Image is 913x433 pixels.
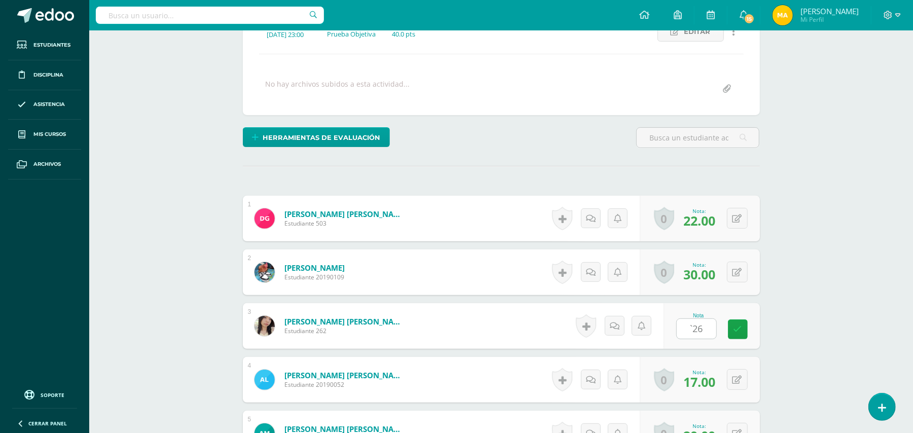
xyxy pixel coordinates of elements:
[392,29,418,39] div: 40.0 pts
[327,29,376,39] div: Prueba Objetiva
[684,369,716,376] div: Nota:
[684,207,716,214] div: Nota:
[684,22,711,41] span: Editar
[33,130,66,138] span: Mis cursos
[33,160,61,168] span: Archivos
[266,79,410,99] div: No hay archivos subidos a esta actividad...
[684,422,716,429] div: Nota:
[41,391,65,399] span: Soporte
[263,128,380,147] span: Herramientas de evaluación
[800,6,859,16] span: [PERSON_NAME]
[677,319,716,339] input: 0-40.0
[284,327,406,335] span: Estudiante 262
[684,212,716,229] span: 22.00
[284,316,406,327] a: [PERSON_NAME] [PERSON_NAME]
[254,262,275,282] img: 0c6a352c2c39dd629ddfd5d70e9bcd4a.png
[654,368,674,391] a: 0
[8,150,81,179] a: Archivos
[28,420,67,427] span: Cerrar panel
[637,128,759,148] input: Busca un estudiante aquí...
[284,370,406,380] a: [PERSON_NAME] [PERSON_NAME]
[267,30,311,39] div: [DATE] 23:00
[684,373,716,390] span: 17.00
[33,71,63,79] span: Disciplina
[654,207,674,230] a: 0
[33,41,70,49] span: Estudiantes
[800,15,859,24] span: Mi Perfil
[8,120,81,150] a: Mis cursos
[8,60,81,90] a: Disciplina
[284,209,406,219] a: [PERSON_NAME] [PERSON_NAME]
[284,219,406,228] span: Estudiante 503
[254,316,275,336] img: 174c52cab7cb7d8cb0856c332f2ea2cc.png
[8,30,81,60] a: Estudiantes
[773,5,793,25] img: 215b9c9539769b3c2cc1c8ca402366c2.png
[684,261,716,268] div: Nota:
[684,266,716,283] span: 30.00
[676,313,721,318] div: Nota
[284,273,345,281] span: Estudiante 20190109
[33,100,65,109] span: Asistencia
[243,127,390,147] a: Herramientas de evaluación
[654,261,674,284] a: 0
[96,7,324,24] input: Busca un usuario...
[8,90,81,120] a: Asistencia
[254,208,275,229] img: 7af9f3c8c339299f99af3cec3dfa4272.png
[12,387,77,401] a: Soporte
[254,370,275,390] img: d4097e336ebc8ae462d7f78a9574f30b.png
[284,380,406,389] span: Estudiante 20190052
[744,13,755,24] span: 15
[284,263,345,273] a: [PERSON_NAME]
